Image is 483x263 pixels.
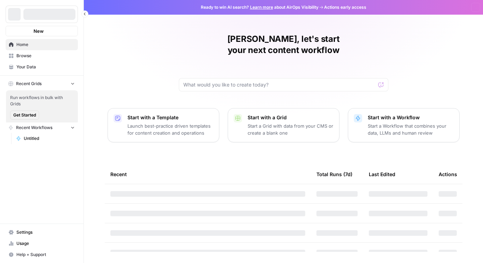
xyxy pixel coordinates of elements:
p: Start with a Workflow [368,114,454,121]
a: Your Data [6,61,78,73]
span: Untitled [24,135,75,142]
p: Start with a Grid [248,114,334,121]
button: Start with a GridStart a Grid with data from your CMS or create a blank one [228,108,339,142]
span: Usage [16,240,75,247]
a: Settings [6,227,78,238]
span: Ready to win AI search? about AirOps Visibility [201,4,319,10]
span: New [34,28,44,35]
span: Run workflows in bulk with Grids [10,95,74,107]
a: Browse [6,50,78,61]
button: Recent Grids [6,78,78,89]
span: Get Started [13,112,36,118]
a: Usage [6,238,78,249]
div: Last Edited [369,165,395,184]
span: Home [16,42,75,48]
span: Settings [16,229,75,235]
button: New [6,26,78,36]
a: Home [6,39,78,50]
span: Help + Support [16,251,75,258]
span: Actions early access [324,4,366,10]
button: Recent Workflows [6,122,78,133]
a: Untitled [13,133,78,144]
div: Recent [110,165,305,184]
p: Start a Grid with data from your CMS or create a blank one [248,122,334,136]
input: What would you like to create today? [183,81,375,88]
button: Start with a WorkflowStart a Workflow that combines your data, LLMs and human review [348,108,460,142]
span: Recent Grids [16,81,42,87]
span: Browse [16,53,75,59]
div: Total Runs (7d) [316,165,352,184]
button: Get Started [10,111,39,120]
button: Help + Support [6,249,78,260]
p: Start with a Template [127,114,213,121]
span: Your Data [16,64,75,70]
p: Launch best-practice driven templates for content creation and operations [127,122,213,136]
p: Start a Workflow that combines your data, LLMs and human review [368,122,454,136]
button: Start with a TemplateLaunch best-practice driven templates for content creation and operations [108,108,219,142]
h1: [PERSON_NAME], let's start your next content workflow [179,33,388,56]
div: Actions [439,165,457,184]
a: Learn more [250,5,273,10]
span: Recent Workflows [16,125,52,131]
